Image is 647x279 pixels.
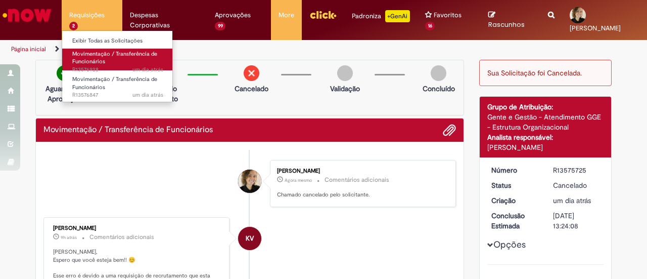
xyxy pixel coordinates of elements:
span: Aprovações [215,10,251,20]
div: [PERSON_NAME] [277,168,445,174]
p: Concluído [423,84,455,94]
div: Padroniza [352,10,410,22]
p: Cancelado [235,84,268,94]
dt: Status [484,180,546,190]
img: img-circle-grey.png [431,65,446,81]
dt: Criação [484,195,546,206]
h2: Movimentação / Transferência de Funcionários Histórico de tíquete [43,126,213,135]
img: click_logo_yellow_360x200.png [309,7,337,22]
div: Analista responsável: [487,132,604,142]
div: Gente e Gestão - Atendimento GGE - Estrutura Organizacional [487,112,604,132]
a: Exibir Todas as Solicitações [62,35,173,47]
div: R13575725 [553,165,600,175]
span: 2 [69,22,78,30]
div: Sua Solicitação foi Cancelada. [479,60,612,86]
span: Despesas Corporativas [130,10,200,30]
span: 16 [425,22,435,30]
button: Adicionar anexos [443,124,456,137]
div: Helena Bettin Foster [238,170,261,193]
div: Karine Vieira [238,227,261,250]
span: Favoritos [434,10,461,20]
span: Rascunhos [488,20,525,29]
ul: Trilhas de página [8,40,424,59]
time: 29/09/2025 13:27:59 [132,91,163,99]
small: Comentários adicionais [89,233,154,242]
ul: Requisições [62,30,173,102]
span: R13576847 [72,91,163,99]
img: img-circle-grey.png [337,65,353,81]
span: [PERSON_NAME] [570,24,621,32]
a: Aberto R13576847 : Movimentação / Transferência de Funcionários [62,74,173,96]
dt: Conclusão Estimada [484,211,546,231]
div: Cancelado [553,180,600,190]
small: Comentários adicionais [325,176,389,184]
span: um dia atrás [132,66,163,73]
a: Página inicial [11,45,46,53]
span: 99 [215,22,226,30]
img: remove.png [244,65,259,81]
span: Requisições [69,10,105,20]
time: 29/09/2025 10:30:12 [553,196,591,205]
span: Movimentação / Transferência de Funcionários [72,50,157,66]
div: [PERSON_NAME] [53,225,221,231]
time: 30/09/2025 18:56:57 [285,177,312,183]
dt: Número [484,165,546,175]
span: More [279,10,294,20]
a: Aberto R13576928 : Movimentação / Transferência de Funcionários [62,49,173,70]
div: Grupo de Atribuição: [487,102,604,112]
div: [DATE] 13:24:08 [553,211,600,231]
p: Validação [330,84,360,94]
p: Chamado cancelado pelo solicitante. [277,191,445,199]
span: um dia atrás [553,196,591,205]
span: Movimentação / Transferência de Funcionários [72,75,157,91]
img: check-circle-green.png [57,65,72,81]
span: R13576928 [72,66,163,74]
time: 29/09/2025 13:40:54 [132,66,163,73]
span: 9h atrás [61,234,77,241]
time: 30/09/2025 10:06:07 [61,234,77,241]
p: Aguardando Aprovação [40,84,89,104]
div: 29/09/2025 10:30:12 [553,195,600,206]
img: ServiceNow [1,5,53,25]
a: Rascunhos [488,11,533,29]
p: +GenAi [385,10,410,22]
div: [PERSON_NAME] [487,142,604,152]
span: KV [246,226,254,251]
span: Agora mesmo [285,177,312,183]
span: um dia atrás [132,91,163,99]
